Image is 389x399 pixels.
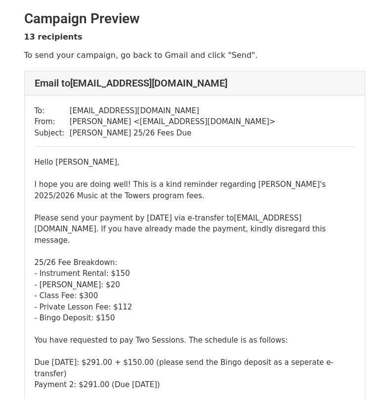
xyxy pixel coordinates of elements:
td: From: [35,116,70,128]
p: To send your campaign, go back to Gmail and click "Send". [24,50,365,60]
td: [EMAIL_ADDRESS][DOMAIN_NAME] [70,105,276,117]
h4: Email to [EMAIL_ADDRESS][DOMAIN_NAME] [35,77,355,89]
strong: 13 recipients [24,32,83,42]
td: [PERSON_NAME] 25/26 Fees Due [70,128,276,139]
td: To: [35,105,70,117]
div: 25/26 Fee Breakdown: - Instrument Rental: $150 - [PERSON_NAME]: $20 - Class Fee: $300 - Private L... [35,246,355,335]
td: Subject: [35,128,70,139]
div: I hope you are doing well! This is a kind reminder regarding [PERSON_NAME]'s 2025/2026 Music at t... [35,179,355,201]
h2: Campaign Preview [24,10,365,27]
td: [PERSON_NAME] < [EMAIL_ADDRESS][DOMAIN_NAME] > [70,116,276,128]
div: Please send your payment by [DATE] via e-transfer to [EMAIL_ADDRESS][DOMAIN_NAME] . If you have a... [35,213,355,246]
div: Hello [PERSON_NAME], [35,157,355,168]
